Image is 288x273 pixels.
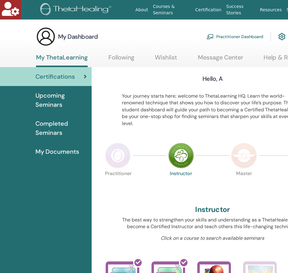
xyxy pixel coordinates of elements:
a: Resources [257,4,284,16]
a: Message Center [198,54,243,66]
img: generic-user-icon.jpg [36,27,56,46]
h3: My Dashboard [58,32,98,41]
a: Following [108,54,134,66]
img: chalkboard-teacher.svg [206,34,214,39]
img: Practitioner [105,143,131,168]
span: Completed Seminars [35,119,87,137]
img: Instructor [168,143,194,168]
img: Master [231,143,257,168]
h2: Instructor [195,205,230,214]
a: Success Stories [224,1,257,19]
span: Upcoming Seminars [35,91,87,109]
p: Master [231,171,257,197]
span: Certifications [35,72,75,81]
a: About [133,4,150,16]
p: Instructor [168,171,194,197]
p: Practitioner [105,171,131,197]
img: cog.svg [278,31,286,42]
a: My ThetaLearning [36,54,88,67]
span: My Documents [35,147,79,156]
a: Courses & Seminars [151,1,193,19]
img: logo.png [40,3,113,17]
a: Certification [193,4,224,16]
a: Wishlist [155,54,177,66]
h3: Hello, A [202,74,223,83]
a: Practitioner Dashboard [206,30,263,43]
